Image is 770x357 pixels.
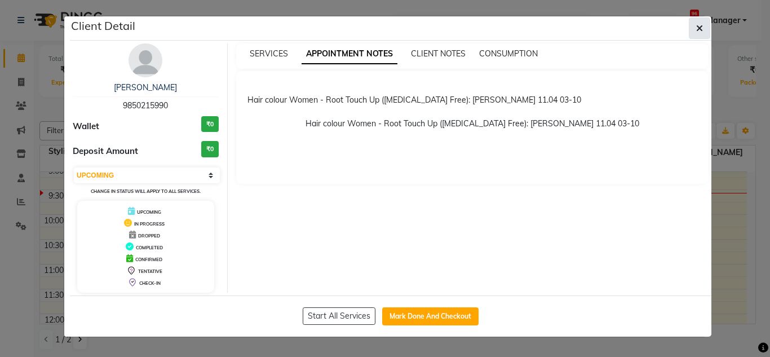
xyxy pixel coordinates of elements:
span: CONSUMPTION [479,49,538,59]
small: Change in status will apply to all services. [91,188,201,194]
span: APPOINTMENT NOTES [302,44,397,64]
h3: ₹0 [201,116,219,133]
p: Hair colour Women - Root Touch Up ([MEDICAL_DATA] Free): [PERSON_NAME] 11.04 03-10 [247,106,698,130]
span: DROPPED [138,233,160,239]
h5: Client Detail [71,17,135,34]
span: TENTATIVE [138,268,162,274]
span: CONFIRMED [135,257,162,262]
button: Mark Done And Checkout [382,307,479,325]
span: CLIENT NOTES [411,49,466,59]
span: SERVICES [250,49,288,59]
span: CHECK-IN [139,280,161,286]
span: COMPLETED [136,245,163,250]
span: Deposit Amount [73,145,138,158]
div: Hair colour Women - Root Touch Up ([MEDICAL_DATA] Free): [PERSON_NAME] 11.04 03-10 [247,82,698,106]
span: 9850215990 [123,100,168,111]
span: IN PROGRESS [134,221,165,227]
span: Wallet [73,120,99,133]
span: UPCOMING [137,209,161,215]
button: Start All Services [303,307,375,325]
h3: ₹0 [201,141,219,157]
a: [PERSON_NAME] [114,82,177,92]
img: avatar [129,43,162,77]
